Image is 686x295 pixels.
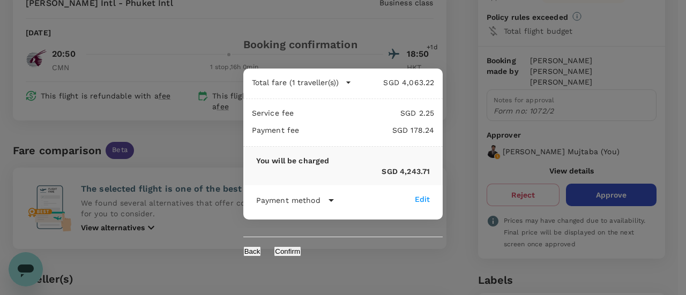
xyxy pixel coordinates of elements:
[252,125,300,135] p: Payment fee
[274,246,301,256] button: Confirm
[294,108,434,118] p: SGD 2.25
[243,39,357,51] h3: Booking confirmation
[252,108,294,118] p: Service fee
[352,77,435,88] p: SGD 4,063.22
[256,166,430,177] p: SGD 4,243.71
[252,77,339,88] p: Total fare (1 traveller(s))
[252,77,352,88] button: Total fare (1 traveller(s))
[256,155,430,166] p: You will be charged
[415,194,430,205] div: Edit
[299,125,434,135] p: SGD 178.24
[256,195,320,206] p: Payment method
[243,246,262,256] button: Back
